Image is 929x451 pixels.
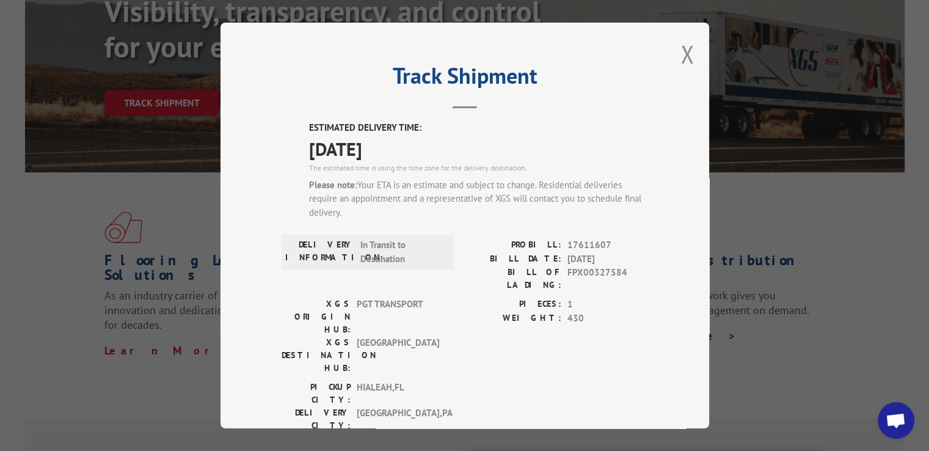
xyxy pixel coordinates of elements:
div: The estimated time is using the time zone for the delivery destination. [309,162,648,173]
span: FPX00327584 [567,266,648,291]
label: PIECES: [465,298,561,312]
label: BILL DATE: [465,252,561,266]
span: 430 [567,311,648,325]
span: [GEOGRAPHIC_DATA] [357,336,439,375]
span: 17611607 [567,238,648,252]
label: WEIGHT: [465,311,561,325]
span: [DATE] [309,134,648,162]
strong: Please note: [309,178,357,190]
label: DELIVERY INFORMATION: [285,238,354,266]
span: 1 [567,298,648,312]
label: PROBILL: [465,238,561,252]
span: PGT TRANSPORT [357,298,439,336]
span: HIALEAH , FL [357,381,439,406]
label: XGS ORIGIN HUB: [282,298,351,336]
label: PICKUP CITY: [282,381,351,406]
span: [GEOGRAPHIC_DATA] , PA [357,406,439,432]
div: Open chat [878,402,914,439]
button: Close modal [680,38,694,70]
label: ESTIMATED DELIVERY TIME: [309,121,648,135]
span: [DATE] [567,252,648,266]
div: Your ETA is an estimate and subject to change. Residential deliveries require an appointment and ... [309,178,648,219]
h2: Track Shipment [282,67,648,90]
label: XGS DESTINATION HUB: [282,336,351,375]
label: DELIVERY CITY: [282,406,351,432]
label: BILL OF LADING: [465,266,561,291]
span: In Transit to Destination [360,238,443,266]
